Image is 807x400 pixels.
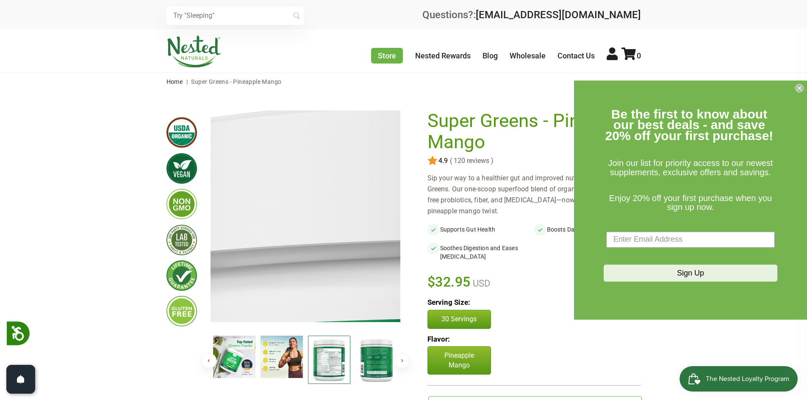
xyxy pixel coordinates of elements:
[471,278,490,289] span: USD
[608,159,773,177] span: Join our list for priority access to our newest supplements, exclusive offers and savings.
[166,225,197,255] img: thirdpartytested
[510,51,546,60] a: Wholesale
[6,365,35,394] button: Open
[415,51,471,60] a: Nested Rewards
[261,336,303,378] img: Super Greens - Pineapple Mango
[476,9,641,21] a: [EMAIL_ADDRESS][DOMAIN_NAME]
[604,265,777,281] button: Sign Up
[355,336,398,384] img: Super Greens - Pineapple Mango
[166,189,197,219] img: gmofree
[166,260,197,291] img: lifetimeguarantee
[427,156,438,166] img: star.svg
[621,51,641,60] a: 0
[191,78,281,85] span: Super Greens - Pineapple Mango
[557,51,595,60] a: Contact Us
[201,353,216,368] button: Previous
[427,335,450,343] b: Flavor:
[213,336,255,378] img: Super Greens - Pineapple Mango
[427,110,637,152] h1: Super Greens - Pineapple Mango
[637,51,641,60] span: 0
[308,336,350,384] img: Super Greens - Pineapple Mango
[606,232,775,248] input: Enter Email Address
[422,10,641,20] div: Questions?:
[483,51,498,60] a: Blog
[427,346,491,375] p: Pineapple Mango
[438,157,448,165] span: 4.9
[427,173,641,217] div: Sip your way to a healthier gut and improved nutrition with Super Greens. Our one-scoop superfood...
[534,223,641,235] li: Boosts Daily Nutrition
[427,242,534,262] li: Soothes Digestion and Eases [MEDICAL_DATA]
[166,153,197,184] img: vegan
[166,73,641,90] nav: breadcrumbs
[427,223,534,235] li: Supports Gut Health
[166,296,197,326] img: glutenfree
[427,298,470,306] b: Serving Size:
[427,310,491,328] button: 30 Servings
[394,353,410,368] button: Next
[448,157,494,165] span: ( 120 reviews )
[371,48,403,63] a: Store
[427,273,471,291] span: $32.95
[795,84,804,92] button: Close dialog
[166,6,304,25] input: Try "Sleeping"
[184,78,190,85] span: |
[166,78,183,85] a: Home
[166,36,222,68] img: Nested Naturals
[605,107,774,143] span: Be the first to know about our best deals - and save 20% off your first purchase!
[574,80,807,320] div: FLYOUT Form
[679,366,799,392] iframe: Button to open loyalty program pop-up
[166,117,197,148] img: usdaorganic
[436,314,482,324] p: 30 Servings
[609,193,772,212] span: Enjoy 20% off your first purchase when you sign up now.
